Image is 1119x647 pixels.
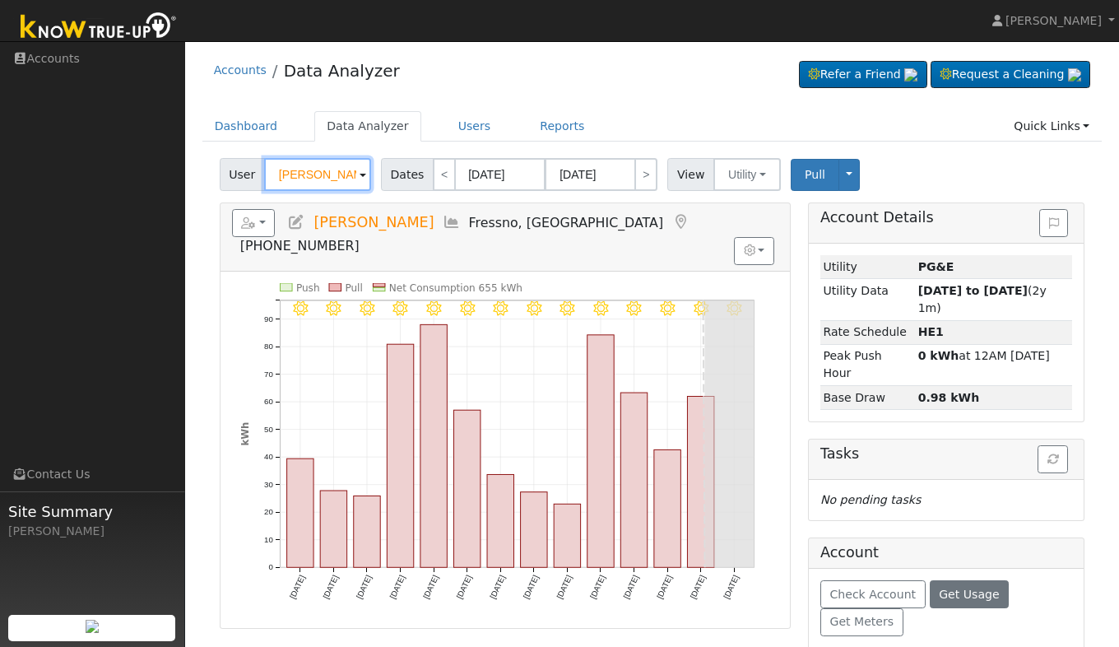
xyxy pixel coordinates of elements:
[264,452,273,461] text: 40
[360,301,374,316] i: 7/30 - Clear
[287,574,306,600] text: [DATE]
[1039,209,1068,237] button: Issue History
[296,282,320,294] text: Push
[314,111,421,142] a: Data Analyzer
[820,279,915,320] td: Utility Data
[8,500,176,523] span: Site Summary
[621,574,640,600] text: [DATE]
[292,301,307,316] i: 7/28 - MostlyClear
[320,491,346,567] rect: onclick=""
[264,158,371,191] input: Select a User
[1038,445,1068,473] button: Refresh
[915,344,1072,385] td: at 12AM [DATE]
[446,111,504,142] a: Users
[527,111,597,142] a: Reports
[820,320,915,344] td: Rate Schedule
[453,410,480,567] rect: onclick=""
[286,458,313,567] rect: onclick=""
[264,314,273,323] text: 90
[667,158,714,191] span: View
[626,301,641,316] i: 8/07 - Clear
[355,574,374,600] text: [DATE]
[240,238,360,254] span: [PHONE_NUMBER]
[264,397,273,406] text: 60
[820,544,879,561] h5: Account
[799,61,927,89] a: Refer a Friend
[634,158,657,191] a: >
[693,301,708,316] i: 8/09 - Clear
[86,620,99,633] img: retrieve
[555,574,573,600] text: [DATE]
[820,344,915,385] td: Peak Push Hour
[321,574,340,600] text: [DATE]
[805,168,825,181] span: Pull
[671,214,690,230] a: Map
[520,492,546,568] rect: onclick=""
[791,159,839,191] button: Pull
[688,574,707,600] text: [DATE]
[287,214,305,230] a: Edit User (34756)
[939,588,999,601] span: Get Usage
[829,588,916,601] span: Check Account
[326,301,341,316] i: 7/29 - Clear
[426,301,441,316] i: 8/01 - Clear
[264,507,273,516] text: 20
[588,574,607,600] text: [DATE]
[1068,68,1081,81] img: retrieve
[820,580,926,608] button: Check Account
[381,158,434,191] span: Dates
[1001,111,1102,142] a: Quick Links
[620,393,647,567] rect: onclick=""
[220,158,265,191] span: User
[202,111,290,142] a: Dashboard
[387,344,413,567] rect: onclick=""
[593,301,608,316] i: 8/06 - Clear
[931,61,1090,89] a: Request a Cleaning
[264,425,273,434] text: 50
[459,301,474,316] i: 8/02 - Clear
[820,209,1072,226] h5: Account Details
[388,574,406,600] text: [DATE]
[820,445,1072,463] h5: Tasks
[284,61,400,81] a: Data Analyzer
[214,63,267,77] a: Accounts
[521,574,540,600] text: [DATE]
[930,580,1010,608] button: Get Usage
[8,523,176,540] div: [PERSON_NAME]
[421,574,440,600] text: [DATE]
[829,615,894,628] span: Get Meters
[268,562,273,571] text: 0
[722,574,741,600] text: [DATE]
[264,480,273,489] text: 30
[918,325,944,338] strong: P
[918,260,954,273] strong: ID: 17133900, authorized: 08/04/25
[559,301,574,316] i: 8/05 - Clear
[487,474,513,567] rect: onclick=""
[493,301,508,316] i: 8/03 - Clear
[313,214,434,230] span: [PERSON_NAME]
[918,284,1028,297] strong: [DATE] to [DATE]
[554,504,580,567] rect: onclick=""
[469,215,664,230] span: Fressno, [GEOGRAPHIC_DATA]
[820,385,915,409] td: Base Draw
[392,301,407,316] i: 7/31 - Clear
[660,301,675,316] i: 8/08 - Clear
[820,493,921,506] i: No pending tasks
[687,396,713,567] rect: onclick=""
[420,324,447,567] rect: onclick=""
[264,370,273,379] text: 70
[655,574,674,600] text: [DATE]
[918,349,959,362] strong: 0 kWh
[526,301,541,316] i: 8/04 - Clear
[1005,14,1102,27] span: [PERSON_NAME]
[713,158,781,191] button: Utility
[454,574,473,600] text: [DATE]
[488,574,507,600] text: [DATE]
[918,391,980,404] strong: 0.98 kWh
[264,342,273,351] text: 80
[345,282,362,294] text: Pull
[587,335,613,567] rect: onclick=""
[353,496,379,567] rect: onclick=""
[389,282,522,294] text: Net Consumption 655 kWh
[904,68,917,81] img: retrieve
